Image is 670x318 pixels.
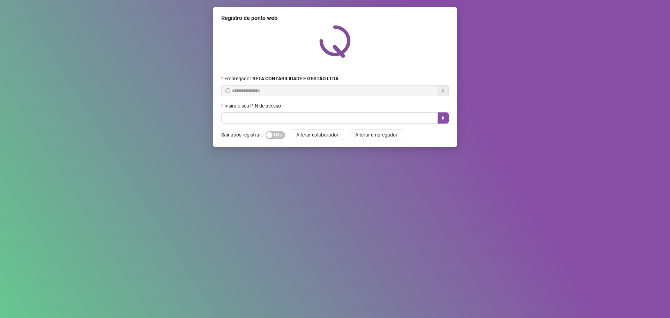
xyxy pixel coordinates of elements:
strong: BETA CONTABILIDADE E GESTÃO LTDA [252,76,338,81]
span: caret-right [440,115,446,121]
label: Sair após registrar [221,129,266,140]
div: Registro de ponto web [221,14,449,22]
button: Alterar empregador [350,129,403,140]
img: QRPoint [319,25,351,58]
span: Alterar colaborador [296,131,338,139]
button: Alterar colaborador [291,129,344,140]
span: Alterar empregador [355,131,397,139]
label: Insira o seu PIN de acesso [221,102,285,110]
span: Empregador : [224,75,338,82]
span: info-circle [225,88,230,93]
